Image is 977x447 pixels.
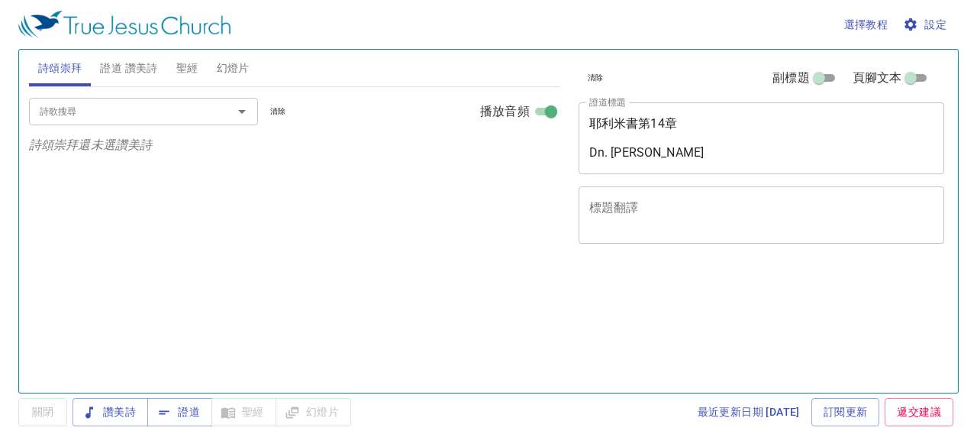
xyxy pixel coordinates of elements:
[147,398,212,426] button: 證道
[897,403,941,422] span: 遞交建議
[844,15,888,34] span: 選擇教程
[853,69,902,87] span: 頁腳文本
[838,11,895,39] button: 選擇教程
[18,11,231,38] img: True Jesus Church
[100,59,157,78] span: 證道 讚美詩
[572,260,873,394] iframe: from-child
[270,105,286,118] span: 清除
[824,403,868,422] span: 訂閱更新
[811,398,880,426] a: 訂閱更新
[261,102,295,121] button: 清除
[73,398,148,426] button: 讚美詩
[906,15,946,34] span: 設定
[160,403,200,422] span: 證道
[698,403,800,422] span: 最近更新日期 [DATE]
[579,69,613,87] button: 清除
[29,138,153,152] i: 詩頌崇拜還未選讚美詩
[589,116,934,160] textarea: 耶利米書第14章 Dn. [PERSON_NAME]
[900,11,953,39] button: 設定
[176,59,198,78] span: 聖經
[480,102,530,121] span: 播放音頻
[231,101,253,122] button: Open
[692,398,806,426] a: 最近更新日期 [DATE]
[588,71,604,85] span: 清除
[85,403,136,422] span: 讚美詩
[38,59,82,78] span: 詩頌崇拜
[772,69,809,87] span: 副標題
[217,59,250,78] span: 幻燈片
[885,398,953,426] a: 遞交建議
